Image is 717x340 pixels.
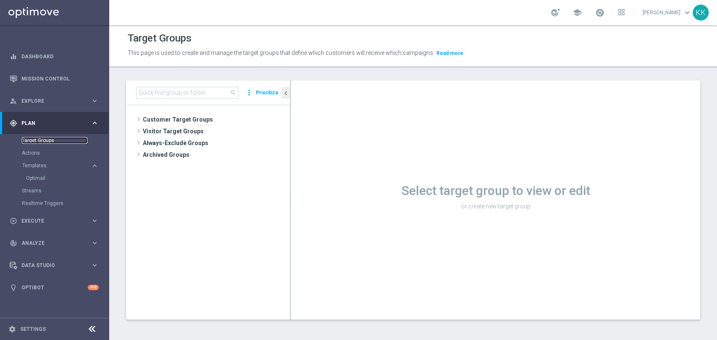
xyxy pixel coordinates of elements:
h1: Target Groups [128,32,192,44]
div: Templates [22,159,108,184]
a: Optimail [26,175,87,182]
button: Mission Control [9,75,99,82]
i: chevron_left [282,89,290,97]
div: Plan [10,119,91,127]
a: Settings [20,327,46,332]
div: Actions [22,147,108,159]
span: Plan [21,121,91,126]
a: Streams [22,187,87,194]
button: chevron_left [281,87,290,99]
button: Templates keyboard_arrow_right [22,162,99,169]
span: Explore [21,99,91,104]
div: Streams [22,184,108,197]
button: equalizer Dashboard [9,53,99,60]
a: Dashboard [21,45,99,67]
a: Mission Control [21,67,99,90]
input: Quick find group or folder [136,87,239,99]
i: keyboard_arrow_right [91,119,99,127]
a: Target Groups [22,137,87,144]
button: Data Studio keyboard_arrow_right [9,262,99,269]
button: lightbulb Optibot +10 [9,284,99,291]
div: +10 [88,285,99,290]
button: play_circle_outline Execute keyboard_arrow_right [9,218,99,224]
div: Explore [10,97,91,105]
span: This page is used to create and manage the target groups that define which customers will receive... [128,49,434,56]
h1: Select target group to view or edit [291,183,700,198]
i: gps_fixed [10,119,17,127]
i: keyboard_arrow_right [91,261,99,269]
i: play_circle_outline [10,217,17,225]
div: Optibot [10,276,99,298]
span: search [230,89,236,96]
div: Analyze [10,239,91,247]
div: Templates [22,163,91,168]
button: gps_fixed Plan keyboard_arrow_right [9,120,99,127]
p: or create new target group [291,202,700,210]
span: Customer Target Groups [143,114,290,125]
i: track_changes [10,239,17,247]
div: Dashboard [10,45,99,67]
span: Data Studio [21,263,91,268]
span: Always-Exclude Groups [143,137,290,149]
div: KK [693,5,709,21]
button: Read more [436,49,464,58]
i: keyboard_arrow_right [91,239,99,247]
span: keyboard_arrow_down [683,8,692,17]
i: more_vert [245,87,253,99]
i: settings [8,325,16,333]
a: [PERSON_NAME]keyboard_arrow_down [642,6,693,19]
i: person_search [10,97,17,105]
span: Archived Groups [143,149,290,161]
span: school [573,8,582,17]
span: Templates [22,163,82,168]
div: Target Groups [22,134,108,147]
a: Optibot [21,276,88,298]
div: Mission Control [10,67,99,90]
span: Analyze [21,241,91,246]
div: Optimail [26,172,108,184]
button: Prioritize [255,87,280,99]
i: keyboard_arrow_right [91,162,99,170]
div: Data Studio [10,262,91,269]
i: keyboard_arrow_right [91,217,99,225]
i: lightbulb [10,284,17,291]
button: person_search Explore keyboard_arrow_right [9,98,99,104]
a: Actions [22,150,87,156]
i: keyboard_arrow_right [91,97,99,105]
span: Visitor Target Groups [143,125,290,137]
button: track_changes Analyze keyboard_arrow_right [9,240,99,247]
div: Execute [10,217,91,225]
a: Realtime Triggers [22,200,87,207]
span: Execute [21,218,91,223]
i: equalizer [10,53,17,60]
div: Realtime Triggers [22,197,108,210]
